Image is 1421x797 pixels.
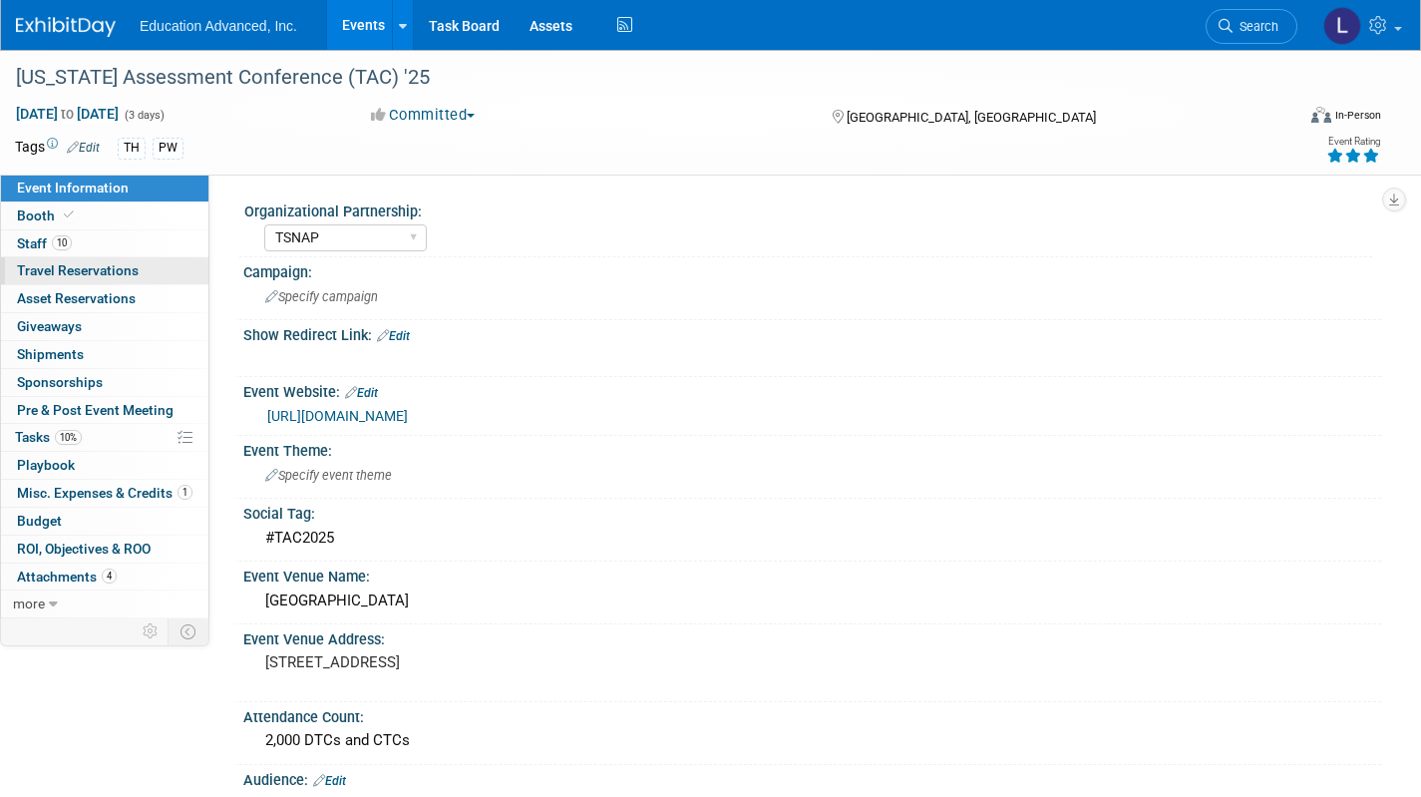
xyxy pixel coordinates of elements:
div: Show Redirect Link: [243,320,1381,346]
div: Event Venue Address: [243,624,1381,649]
div: Audience: [243,765,1381,791]
span: Asset Reservations [17,290,136,306]
a: Attachments4 [1,564,208,591]
div: Social Tag: [243,499,1381,524]
a: [URL][DOMAIN_NAME] [267,408,408,424]
span: Specify event theme [265,468,392,483]
span: Shipments [17,346,84,362]
a: Booth [1,202,208,229]
span: Specify campaign [265,289,378,304]
span: Attachments [17,569,117,585]
div: [GEOGRAPHIC_DATA] [258,586,1366,616]
button: Committed [364,105,483,126]
td: Personalize Event Tab Strip [134,618,169,644]
span: 10% [55,430,82,445]
span: Staff [17,235,72,251]
a: more [1,591,208,617]
a: Sponsorships [1,369,208,396]
img: Lara Miller [1323,7,1361,45]
span: Sponsorships [17,374,103,390]
span: 4 [102,569,117,584]
img: ExhibitDay [16,17,116,37]
a: Edit [313,774,346,788]
img: Format-Inperson.png [1311,107,1331,123]
a: ROI, Objectives & ROO [1,536,208,563]
i: Booth reservation complete [64,209,74,220]
a: Search [1206,9,1297,44]
div: Event Theme: [243,436,1381,461]
span: 10 [52,235,72,250]
span: Travel Reservations [17,262,139,278]
div: Event Format [1179,104,1381,134]
span: Playbook [17,457,75,473]
div: Event Rating [1326,137,1380,147]
span: [GEOGRAPHIC_DATA], [GEOGRAPHIC_DATA] [847,110,1096,125]
span: Search [1233,19,1278,34]
div: 2,000 DTCs and CTCs [258,725,1366,756]
span: more [13,596,45,611]
a: Event Information [1,175,208,201]
a: Shipments [1,341,208,368]
span: Pre & Post Event Meeting [17,402,174,418]
span: Education Advanced, Inc. [140,18,297,34]
span: Misc. Expenses & Credits [17,485,192,501]
div: PW [153,138,183,159]
td: Tags [15,137,100,160]
a: Pre & Post Event Meeting [1,397,208,424]
div: Attendance Count: [243,702,1381,727]
a: Edit [345,386,378,400]
div: Organizational Partnership: [244,197,1372,221]
span: Giveaways [17,318,82,334]
span: 1 [178,485,192,500]
div: TH [118,138,146,159]
div: #TAC2025 [258,523,1366,554]
div: Event Venue Name: [243,562,1381,587]
a: Edit [67,141,100,155]
span: [DATE] [DATE] [15,105,120,123]
div: Campaign: [243,257,1381,282]
div: Event Website: [243,377,1381,403]
a: Travel Reservations [1,257,208,284]
span: to [58,106,77,122]
div: In-Person [1334,108,1381,123]
a: Staff10 [1,230,208,257]
td: Toggle Event Tabs [169,618,209,644]
a: Misc. Expenses & Credits1 [1,480,208,507]
span: Budget [17,513,62,529]
span: Event Information [17,180,129,196]
pre: [STREET_ADDRESS] [265,653,695,671]
a: Edit [377,329,410,343]
span: ROI, Objectives & ROO [17,541,151,557]
a: Asset Reservations [1,285,208,312]
span: Tasks [15,429,82,445]
div: [US_STATE] Assessment Conference (TAC) '25 [9,60,1264,96]
a: Tasks10% [1,424,208,451]
a: Playbook [1,452,208,479]
span: (3 days) [123,109,165,122]
span: Booth [17,207,78,223]
a: Giveaways [1,313,208,340]
a: Budget [1,508,208,535]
